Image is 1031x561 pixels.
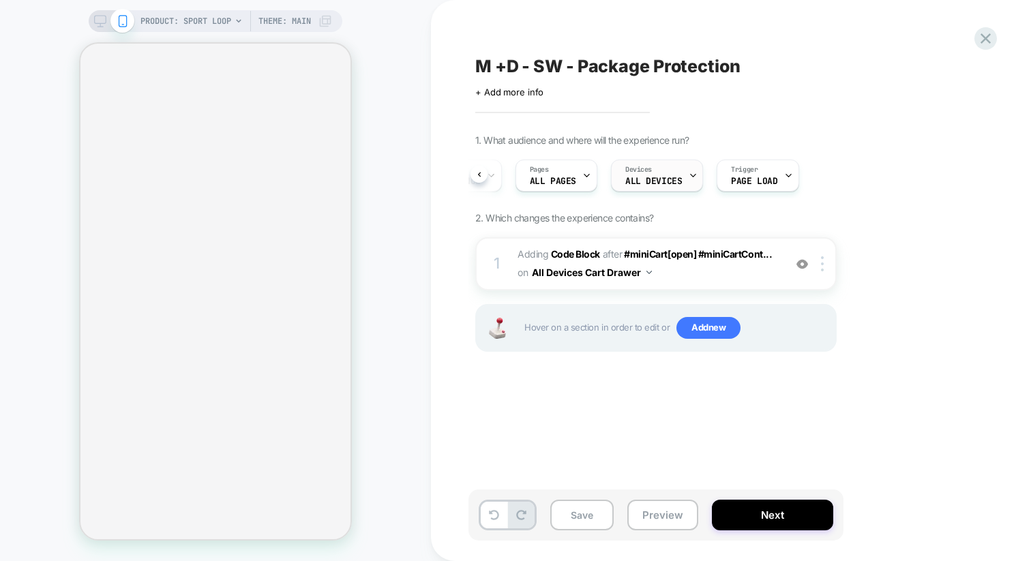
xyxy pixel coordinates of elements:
span: PRODUCT: Sport Loop [140,10,231,32]
span: Theme: MAIN [258,10,311,32]
button: Next [712,500,833,530]
span: on [518,264,528,281]
img: close [821,256,824,271]
span: 2. Which changes the experience contains? [475,212,653,224]
span: Devices [625,165,652,175]
div: 1 [490,250,504,277]
span: Trigger [731,165,758,175]
span: 1. What audience and where will the experience run? [475,134,689,146]
button: Preview [627,500,698,530]
button: All Devices Cart Drawer [532,262,652,282]
img: Joystick [483,318,511,339]
img: crossed eye [796,258,808,270]
span: ALL PAGES [530,177,576,186]
span: Hover on a section in order to edit or [524,317,828,339]
span: Add new [676,317,741,339]
span: AFTER [603,248,623,260]
span: M +D - SW - Package Protection [475,56,741,76]
b: Code Block [551,248,600,260]
span: #miniCart[open] #miniCartCont... [624,248,772,260]
span: Page Load [731,177,777,186]
button: Save [550,500,614,530]
span: + Add more info [475,87,543,97]
span: Pages [530,165,549,175]
span: ALL DEVICES [625,177,682,186]
img: down arrow [646,271,652,274]
span: Adding [518,248,600,260]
